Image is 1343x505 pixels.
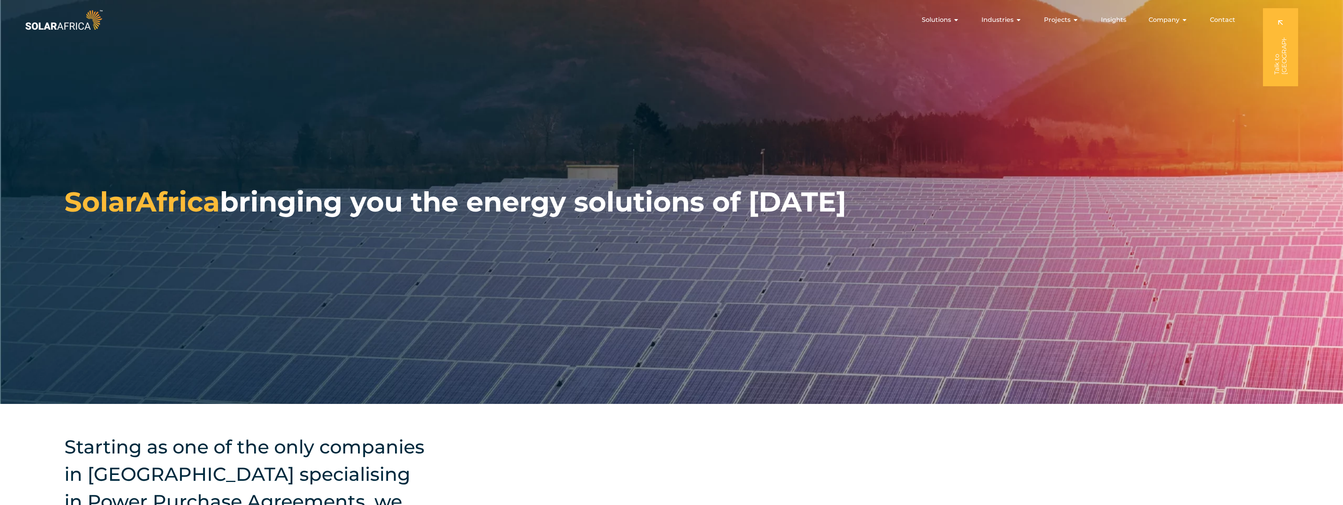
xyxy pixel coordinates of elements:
[64,185,846,219] h1: bringing you the energy solutions of [DATE]
[981,15,1013,25] span: Industries
[104,12,1241,28] div: Menu Toggle
[1149,15,1179,25] span: Company
[1044,15,1070,25] span: Projects
[1210,15,1235,25] a: Contact
[922,15,951,25] span: Solutions
[104,12,1241,28] nav: Menu
[64,185,220,219] span: SolarAfrica
[1101,15,1126,25] a: Insights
